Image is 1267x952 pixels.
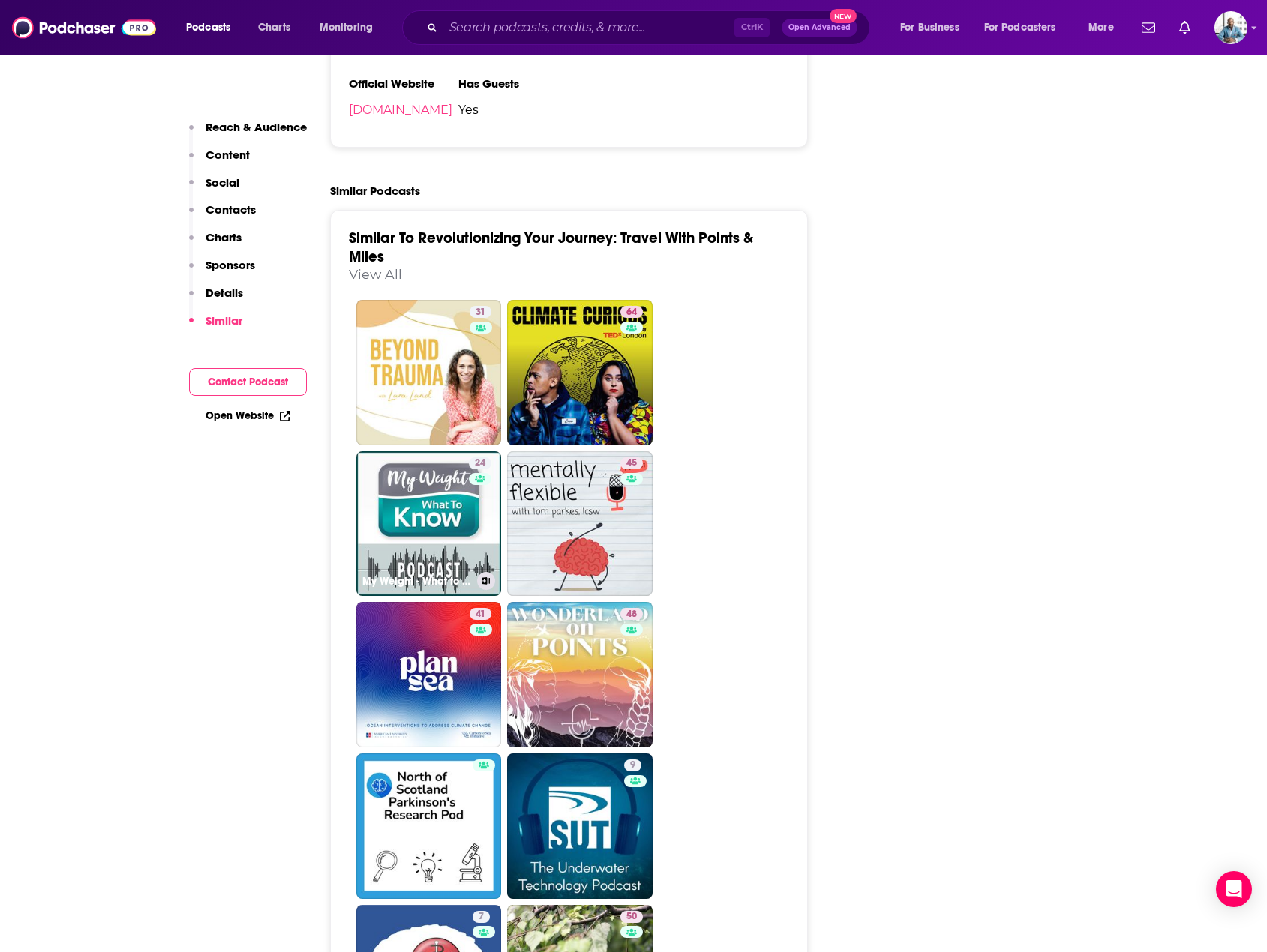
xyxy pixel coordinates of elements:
span: Yes [458,103,569,117]
span: 45 [626,456,637,471]
a: [DOMAIN_NAME] [349,103,452,117]
p: Similar [206,313,242,328]
span: For Podcasters [984,17,1056,38]
h3: Official Website [349,76,459,91]
p: Social [206,175,239,190]
a: 7 [473,911,490,923]
span: 50 [626,909,637,924]
a: 64 [620,306,643,318]
p: Charts [206,230,242,244]
a: 9 [624,759,641,771]
a: 50 [620,911,643,923]
span: Logged in as BoldlyGo [1214,11,1247,44]
button: Show profile menu [1214,11,1247,44]
button: open menu [974,16,1078,40]
p: Reach & Audience [206,120,307,134]
span: More [1088,17,1114,38]
p: Details [206,286,243,300]
button: Open AdvancedNew [782,19,857,37]
p: Content [206,148,250,162]
h3: Has Guests [458,76,569,91]
button: Social [189,175,239,203]
img: User Profile [1214,11,1247,44]
button: open menu [1078,16,1133,40]
span: Open Advanced [788,24,851,31]
img: Podchaser - Follow, Share and Rate Podcasts [12,13,156,42]
span: 64 [626,305,637,320]
p: Sponsors [206,258,255,272]
button: open menu [309,16,392,40]
h3: My Weight - What to Know Podcast [362,575,471,588]
a: Open Website [206,409,290,422]
button: open menu [890,16,978,40]
button: Charts [189,230,242,258]
button: Contacts [189,202,256,230]
a: 41 [470,608,491,620]
button: Sponsors [189,258,255,286]
a: 64 [507,300,653,445]
div: Search podcasts, credits, & more... [416,10,884,45]
a: 31 [470,306,491,318]
div: Open Intercom Messenger [1216,871,1252,907]
span: Podcasts [186,17,230,38]
p: Contacts [206,202,256,217]
a: 24 [469,457,491,469]
span: 7 [479,909,484,924]
span: 31 [476,305,485,320]
a: View All [349,266,402,282]
a: Show notifications dropdown [1173,15,1196,40]
span: Ctrl K [734,18,770,37]
a: Similar To Revolutionizing Your Journey: Travel With Points & Miles [349,229,753,266]
a: 45 [507,451,653,597]
button: Similar [189,313,242,341]
h2: Similar Podcasts [330,184,420,198]
a: 9 [507,753,653,899]
span: 24 [475,456,485,471]
button: Content [189,148,250,175]
a: Charts [248,16,299,40]
span: 48 [626,607,637,622]
button: Contact Podcast [189,368,307,396]
span: Monitoring [320,17,373,38]
a: 31 [356,300,502,445]
span: 41 [476,607,485,622]
a: 48 [620,608,643,620]
button: Details [189,286,243,313]
a: 48 [507,602,653,747]
a: 41 [356,602,502,747]
a: 24My Weight - What to Know Podcast [356,451,502,597]
a: Show notifications dropdown [1136,15,1161,40]
input: Search podcasts, credits, & more... [443,16,734,40]
a: 45 [620,457,643,469]
span: For Business [900,17,959,38]
button: open menu [176,16,250,40]
span: New [830,9,857,23]
span: 9 [630,758,635,773]
button: Reach & Audience [189,120,307,148]
span: Charts [258,17,290,38]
